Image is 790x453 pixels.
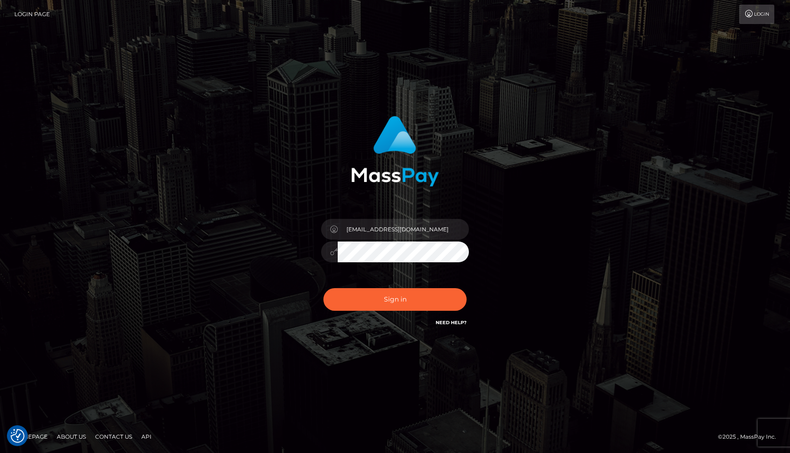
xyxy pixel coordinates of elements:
input: Username... [338,219,469,240]
a: About Us [53,429,90,444]
a: API [138,429,155,444]
a: Login Page [14,5,50,24]
img: Revisit consent button [11,429,24,443]
a: Contact Us [91,429,136,444]
a: Need Help? [436,320,467,326]
img: MassPay Login [351,116,439,187]
div: © 2025 , MassPay Inc. [718,432,783,442]
a: Homepage [10,429,51,444]
button: Sign in [323,288,467,311]
button: Consent Preferences [11,429,24,443]
a: Login [739,5,774,24]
